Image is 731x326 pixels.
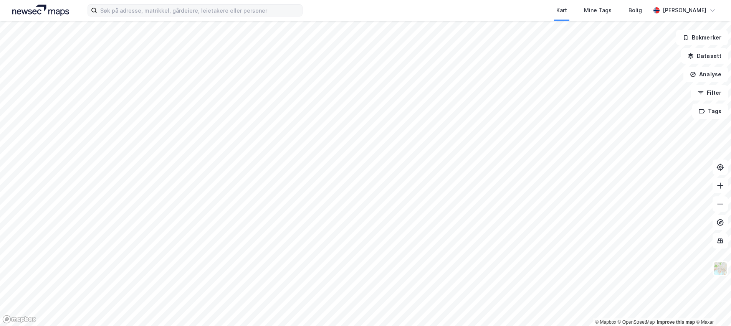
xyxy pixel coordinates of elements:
img: Z [713,261,728,276]
a: Mapbox homepage [2,315,36,324]
div: Mine Tags [584,6,612,15]
button: Bokmerker [676,30,728,45]
div: Kart [556,6,567,15]
img: logo.a4113a55bc3d86da70a041830d287a7e.svg [12,5,69,16]
button: Datasett [681,48,728,64]
div: Bolig [628,6,642,15]
button: Analyse [683,67,728,82]
a: Mapbox [595,319,616,325]
iframe: Chat Widget [693,289,731,326]
button: Filter [691,85,728,100]
a: Improve this map [657,319,695,325]
div: Kontrollprogram for chat [693,289,731,326]
input: Søk på adresse, matrikkel, gårdeiere, leietakere eller personer [97,5,302,16]
a: OpenStreetMap [618,319,655,325]
button: Tags [692,104,728,119]
div: [PERSON_NAME] [663,6,706,15]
